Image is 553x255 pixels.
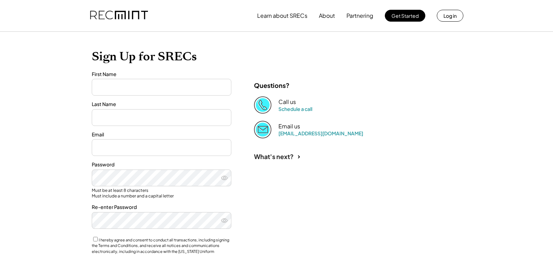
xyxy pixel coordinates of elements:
div: Questions? [254,81,290,89]
a: [EMAIL_ADDRESS][DOMAIN_NAME] [278,130,363,136]
div: Email [92,131,231,138]
img: recmint-logotype%403x.png [90,4,148,28]
button: Partnering [346,9,373,23]
div: Re-enter Password [92,204,231,211]
button: Learn about SRECs [257,9,307,23]
img: Phone%20copy%403x.png [254,96,271,114]
div: Last Name [92,101,231,108]
div: Call us [278,98,296,106]
div: Password [92,161,231,168]
a: Schedule a call [278,106,312,112]
div: What's next? [254,152,294,160]
div: Email us [278,123,300,130]
button: About [319,9,335,23]
h1: Sign Up for SRECs [92,49,462,64]
div: First Name [92,71,231,78]
button: Get Started [385,10,425,22]
img: Email%202%403x.png [254,121,271,138]
button: Log in [437,10,463,22]
div: Must be at least 8 characters Must include a number and a capital letter [92,188,231,198]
